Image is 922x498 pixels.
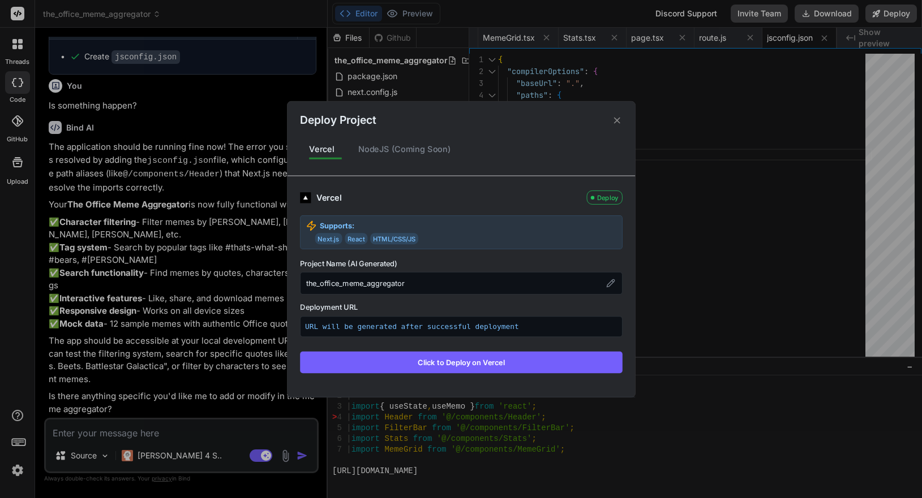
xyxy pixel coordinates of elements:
[345,233,367,244] span: React
[586,190,622,205] div: Deploy
[300,137,344,161] div: Vercel
[315,233,342,244] span: Next.js
[349,137,460,161] div: NodeJS (Coming Soon)
[300,192,311,202] img: logo
[300,258,623,269] label: Project Name (AI Generated)
[300,301,623,312] label: Deployment URL
[305,321,617,332] p: URL will be generated after successful deployment
[316,191,581,203] div: Vercel
[300,351,623,373] button: Click to Deploy on Vercel
[300,272,623,295] div: the_office_meme_aggregator
[300,112,376,128] h2: Deploy Project
[319,220,354,231] strong: Supports:
[604,276,616,289] button: Edit project name
[370,233,418,244] span: HTML/CSS/JS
